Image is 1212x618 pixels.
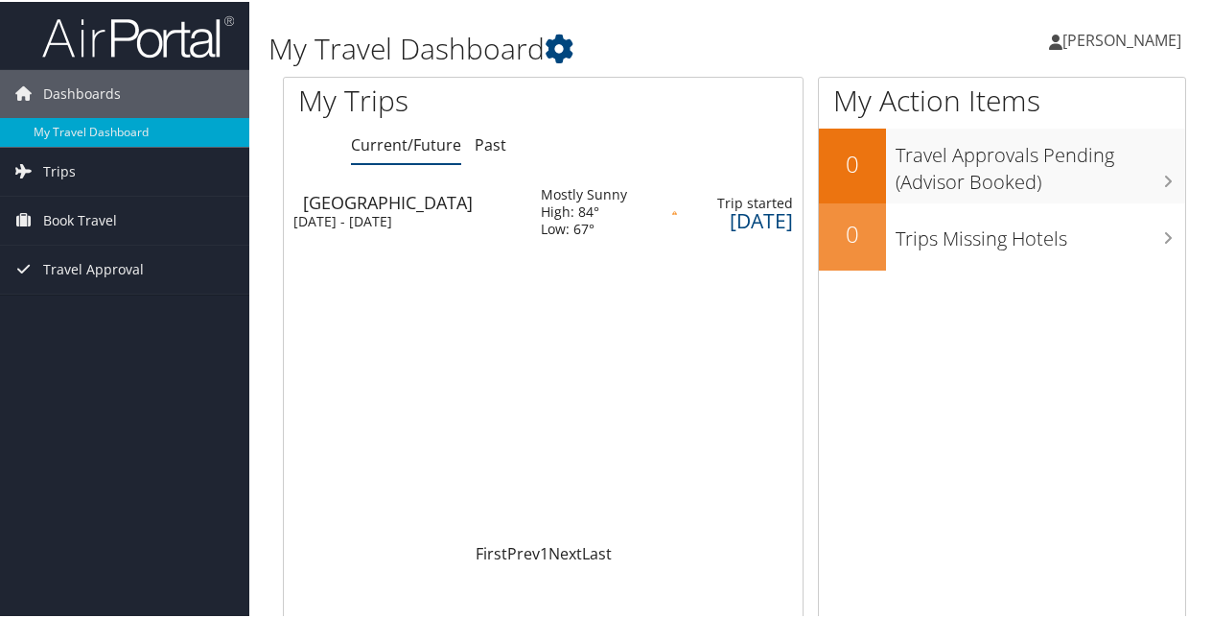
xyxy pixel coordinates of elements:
span: Book Travel [43,195,117,243]
a: 0Travel Approvals Pending (Advisor Booked) [819,127,1185,201]
div: Mostly Sunny [541,184,627,202]
img: airportal-logo.png [42,12,234,58]
a: First [476,541,507,562]
span: Trips [43,146,76,194]
h1: My Travel Dashboard [268,27,890,67]
a: Next [548,541,582,562]
h1: My Trips [298,79,572,119]
a: Prev [507,541,540,562]
img: alert-flat-solid-caution.png [672,209,677,214]
a: Current/Future [351,132,461,154]
div: Trip started [696,193,794,210]
h3: Travel Approvals Pending (Advisor Booked) [896,131,1185,194]
div: High: 84° [541,202,627,219]
div: [DATE] [696,210,794,227]
h3: Trips Missing Hotels [896,214,1185,250]
a: 1 [540,541,548,562]
span: Travel Approval [43,244,144,292]
div: Low: 67° [541,219,627,236]
h2: 0 [819,146,886,178]
h1: My Action Items [819,79,1185,119]
a: Past [475,132,506,154]
a: Last [582,541,612,562]
h2: 0 [819,216,886,249]
span: Dashboards [43,68,121,116]
div: [GEOGRAPHIC_DATA] [303,192,522,209]
div: [DATE] - [DATE] [293,211,512,228]
a: [PERSON_NAME] [1049,10,1200,67]
span: [PERSON_NAME] [1062,28,1181,49]
a: 0Trips Missing Hotels [819,202,1185,269]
